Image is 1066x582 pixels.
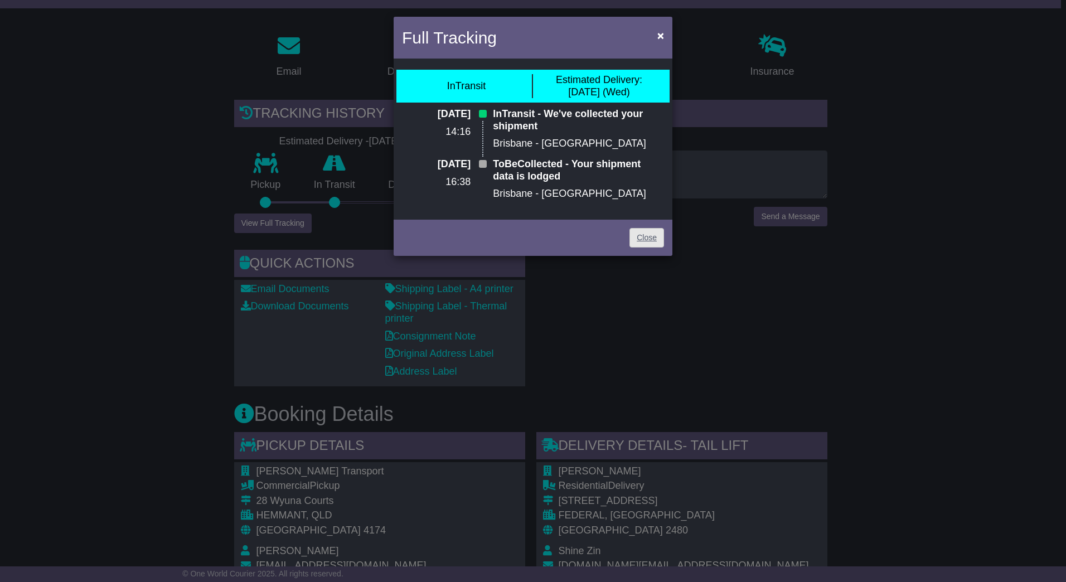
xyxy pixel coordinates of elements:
[493,188,664,200] p: Brisbane - [GEOGRAPHIC_DATA]
[402,25,497,50] h4: Full Tracking
[493,138,664,150] p: Brisbane - [GEOGRAPHIC_DATA]
[402,158,471,171] p: [DATE]
[493,108,664,132] p: InTransit - We've collected your shipment
[556,74,642,85] span: Estimated Delivery:
[657,29,664,42] span: ×
[402,176,471,188] p: 16:38
[652,24,670,47] button: Close
[493,158,664,182] p: ToBeCollected - Your shipment data is lodged
[447,80,486,93] div: InTransit
[556,74,642,98] div: [DATE] (Wed)
[402,126,471,138] p: 14:16
[629,228,664,248] a: Close
[402,108,471,120] p: [DATE]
